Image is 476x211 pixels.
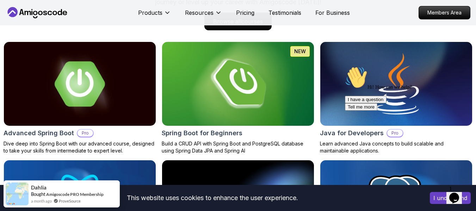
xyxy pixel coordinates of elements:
a: Advanced Spring Boot cardAdvanced Spring BootProDive deep into Spring Boot with our advanced cour... [4,42,156,154]
button: I have a question [3,32,44,40]
img: Spring Boot for Beginners card [162,42,314,126]
iframe: chat widget [446,183,469,204]
button: Resources [185,8,222,23]
div: 👋Hi! How can we help?I have a questionTell me more [3,3,130,47]
button: Products [138,8,171,23]
p: NEW [294,48,306,55]
a: Testimonials [268,8,301,17]
div: This website uses cookies to enhance the user experience. [5,190,419,206]
p: Build a CRUD API with Spring Boot and PostgreSQL database using Spring Data JPA and Spring AI [162,140,314,154]
p: Pro [78,130,93,137]
button: Tell me more [3,40,35,47]
img: Java for Developers card [320,42,472,126]
span: Dahlia [31,185,47,191]
a: Amigoscode PRO Membership [46,192,104,197]
p: Learn advanced Java concepts to build scalable and maintainable applications. [320,140,472,154]
span: Hi! How can we help? [3,21,70,26]
a: Pricing [236,8,254,17]
a: Spring Boot for Beginners cardNEWSpring Boot for BeginnersBuild a CRUD API with Spring Boot and P... [162,42,314,154]
span: a month ago [31,198,52,204]
a: Java for Developers cardJava for DevelopersProLearn advanced Java concepts to build scalable and ... [320,42,472,154]
span: Bought [31,191,45,197]
img: provesource social proof notification image [6,182,29,205]
a: Members Area [419,6,470,19]
h2: Advanced Spring Boot [4,128,74,138]
h2: Java for Developers [320,128,384,138]
img: Advanced Spring Boot card [4,42,156,126]
img: :wave: [3,3,25,25]
a: ProveSource [59,198,81,204]
p: Dive deep into Spring Boot with our advanced course, designed to take your skills from intermedia... [4,140,156,154]
p: Products [138,8,162,17]
button: Accept cookies [430,192,471,204]
h2: Spring Boot for Beginners [162,128,242,138]
p: Resources [185,8,214,17]
iframe: chat widget [342,63,469,179]
a: For Business [315,8,350,17]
